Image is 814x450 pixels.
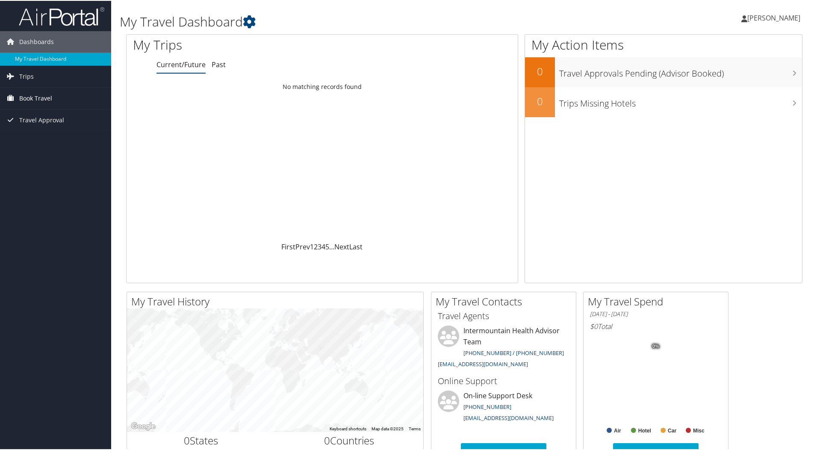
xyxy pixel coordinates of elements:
[463,348,564,356] a: [PHONE_NUMBER] / [PHONE_NUMBER]
[525,56,802,86] a: 0Travel Approvals Pending (Advisor Booked)
[559,62,802,79] h3: Travel Approvals Pending (Advisor Booked)
[334,241,349,251] a: Next
[588,293,728,308] h2: My Travel Spend
[614,427,621,433] text: Air
[330,425,366,431] button: Keyboard shortcuts
[329,241,334,251] span: …
[127,78,518,94] td: No matching records found
[559,92,802,109] h3: Trips Missing Hotels
[590,321,722,330] h6: Total
[693,427,705,433] text: Misc
[741,4,809,30] a: [PERSON_NAME]
[525,86,802,116] a: 0Trips Missing Hotels
[19,6,104,26] img: airportal-logo.png
[212,59,226,68] a: Past
[438,374,569,386] h3: Online Support
[324,432,330,447] span: 0
[525,93,555,108] h2: 0
[747,12,800,22] span: [PERSON_NAME]
[19,87,52,108] span: Book Travel
[129,420,157,431] img: Google
[652,343,659,348] tspan: 0%
[120,12,579,30] h1: My Travel Dashboard
[281,241,295,251] a: First
[463,413,554,421] a: [EMAIL_ADDRESS][DOMAIN_NAME]
[282,432,417,447] h2: Countries
[525,35,802,53] h1: My Action Items
[131,293,423,308] h2: My Travel History
[325,241,329,251] a: 5
[438,309,569,321] h3: Travel Agents
[295,241,310,251] a: Prev
[590,321,598,330] span: $0
[525,63,555,78] h2: 0
[19,65,34,86] span: Trips
[438,359,528,367] a: [EMAIL_ADDRESS][DOMAIN_NAME]
[590,309,722,317] h6: [DATE] - [DATE]
[463,402,511,410] a: [PHONE_NUMBER]
[349,241,363,251] a: Last
[668,427,676,433] text: Car
[372,426,404,430] span: Map data ©2025
[318,241,321,251] a: 3
[133,432,269,447] h2: States
[133,35,348,53] h1: My Trips
[638,427,651,433] text: Hotel
[434,325,574,370] li: Intermountain Health Advisor Team
[434,390,574,425] li: On-line Support Desk
[19,109,64,130] span: Travel Approval
[184,432,190,447] span: 0
[156,59,206,68] a: Current/Future
[409,426,421,430] a: Terms (opens in new tab)
[19,30,54,52] span: Dashboards
[321,241,325,251] a: 4
[314,241,318,251] a: 2
[436,293,576,308] h2: My Travel Contacts
[129,420,157,431] a: Open this area in Google Maps (opens a new window)
[310,241,314,251] a: 1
